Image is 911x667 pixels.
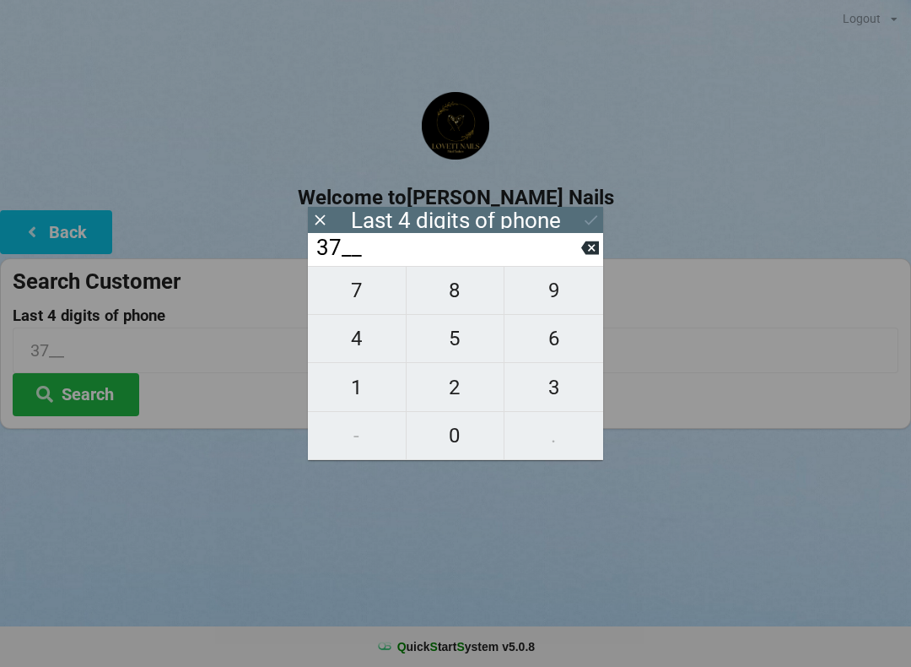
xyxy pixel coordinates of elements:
span: 4 [308,321,406,356]
button: 2 [407,363,505,411]
span: 9 [504,273,603,308]
span: 0 [407,418,504,453]
span: 3 [504,370,603,405]
div: Last 4 digits of phone [351,212,561,229]
button: 5 [407,315,505,363]
button: 6 [504,315,603,363]
span: 5 [407,321,504,356]
span: 7 [308,273,406,308]
button: 9 [504,266,603,315]
span: 1 [308,370,406,405]
span: 2 [407,370,504,405]
button: 4 [308,315,407,363]
span: 8 [407,273,504,308]
button: 3 [504,363,603,411]
button: 8 [407,266,505,315]
span: 6 [504,321,603,356]
button: 7 [308,266,407,315]
button: 1 [308,363,407,411]
button: 0 [407,412,505,460]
